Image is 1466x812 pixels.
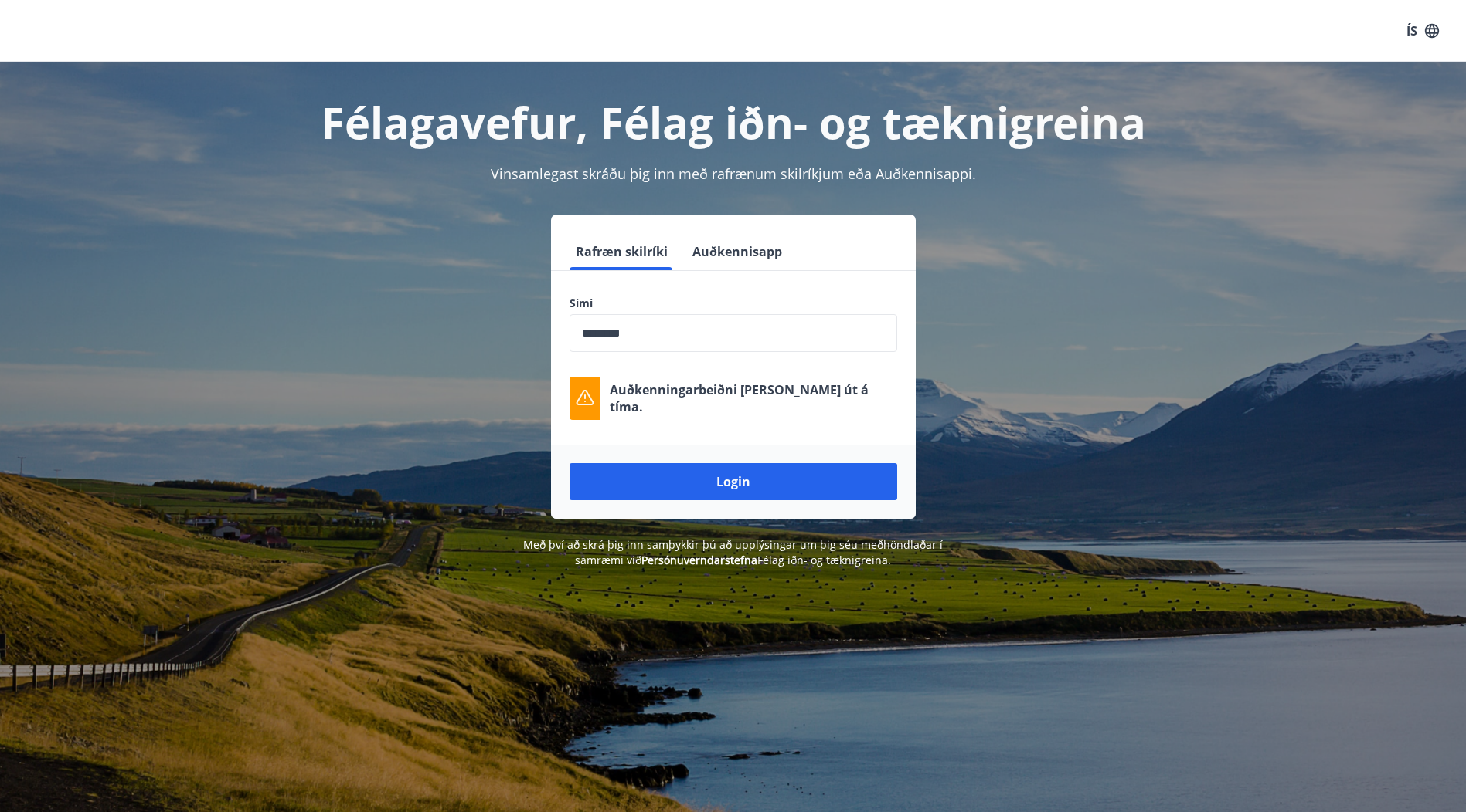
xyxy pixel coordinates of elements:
button: ÍS [1398,17,1447,45]
button: Auðkennisapp [686,233,788,270]
p: Auðkenningarbeiðni [PERSON_NAME] út á tíma. [610,381,897,415]
span: Vinsamlegast skráðu þig inn með rafrænum skilríkjum eða Auðkennisappi. [491,164,976,183]
button: Rafræn skilríki [570,233,674,270]
a: Persónuverndarstefna [641,553,757,567]
button: Login [570,463,897,500]
span: Með því að skrá þig inn samþykkir þú að upplýsingar um þig séu meðhöndlaðar í samræmi við Félag i... [523,537,943,567]
label: Sími [570,296,897,311]
h1: Félagavefur, Félag iðn- og tæknigreina [196,93,1271,151]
